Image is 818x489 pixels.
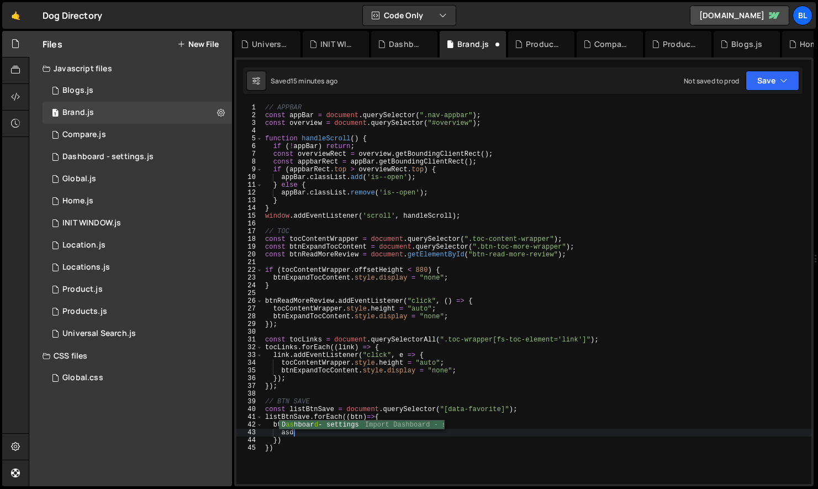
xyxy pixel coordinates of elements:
[236,235,263,243] div: 18
[43,168,232,190] div: 16220/43681.js
[236,398,263,406] div: 39
[236,282,263,290] div: 24
[62,86,93,96] div: Blogs.js
[43,323,232,345] div: 16220/45124.js
[594,39,630,50] div: Compare.js
[236,251,263,259] div: 20
[43,38,62,50] h2: Files
[236,143,263,150] div: 6
[363,6,456,25] button: Code Only
[236,351,263,359] div: 33
[236,290,263,297] div: 25
[43,301,232,323] div: 16220/44324.js
[236,313,263,320] div: 28
[684,76,739,86] div: Not saved to prod
[236,444,263,452] div: 45
[236,305,263,313] div: 27
[236,406,263,413] div: 40
[236,104,263,112] div: 1
[62,108,94,118] div: Brand.js
[236,336,263,344] div: 31
[62,240,105,250] div: Location.js
[236,344,263,351] div: 32
[690,6,789,25] a: [DOMAIN_NAME]
[663,39,698,50] div: Products.js
[43,190,232,212] div: 16220/44319.js
[271,76,337,86] div: Saved
[236,228,263,235] div: 17
[236,382,263,390] div: 37
[236,375,263,382] div: 36
[236,390,263,398] div: 38
[236,297,263,305] div: 26
[43,278,232,301] div: 16220/44393.js
[43,256,232,278] div: 16220/43680.js
[793,6,812,25] a: Bl
[43,212,232,234] div: 16220/44477.js
[52,109,59,118] span: 1
[320,39,356,50] div: INIT WINDOW.js
[236,359,263,367] div: 34
[62,130,106,140] div: Compare.js
[62,285,103,295] div: Product.js
[62,152,154,162] div: Dashboard - settings.js
[236,320,263,328] div: 29
[457,39,489,50] div: Brand.js
[29,57,232,80] div: Javascript files
[43,102,232,124] div: 16220/44394.js
[62,262,110,272] div: Locations.js
[236,328,263,336] div: 30
[746,71,799,91] button: Save
[236,212,263,220] div: 15
[236,437,263,444] div: 44
[62,174,96,184] div: Global.js
[177,40,219,49] button: New File
[389,39,424,50] div: Dashboard - settings.js
[43,146,232,168] div: 16220/44476.js
[291,76,337,86] div: 15 minutes ago
[236,166,263,173] div: 9
[43,367,232,389] div: 16220/43682.css
[236,158,263,166] div: 8
[236,274,263,282] div: 23
[62,218,121,228] div: INIT WINDOW.js
[29,345,232,367] div: CSS files
[236,112,263,119] div: 2
[236,204,263,212] div: 14
[236,135,263,143] div: 5
[62,196,93,206] div: Home.js
[236,173,263,181] div: 10
[252,39,287,50] div: Universal Search.js
[43,80,232,102] div: 16220/44321.js
[236,429,263,437] div: 43
[731,39,762,50] div: Blogs.js
[62,373,103,383] div: Global.css
[236,127,263,135] div: 4
[43,9,102,22] div: Dog Directory
[526,39,561,50] div: Product.js
[236,367,263,375] div: 35
[236,421,263,429] div: 42
[2,2,29,29] a: 🤙
[62,307,107,317] div: Products.js
[236,413,263,421] div: 41
[236,259,263,266] div: 21
[236,266,263,274] div: 22
[62,329,136,339] div: Universal Search.js
[43,124,232,146] div: 16220/44328.js
[236,243,263,251] div: 19
[236,220,263,228] div: 16
[236,119,263,127] div: 3
[236,197,263,204] div: 13
[236,150,263,158] div: 7
[236,189,263,197] div: 12
[236,181,263,189] div: 11
[43,234,232,256] : 16220/43679.js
